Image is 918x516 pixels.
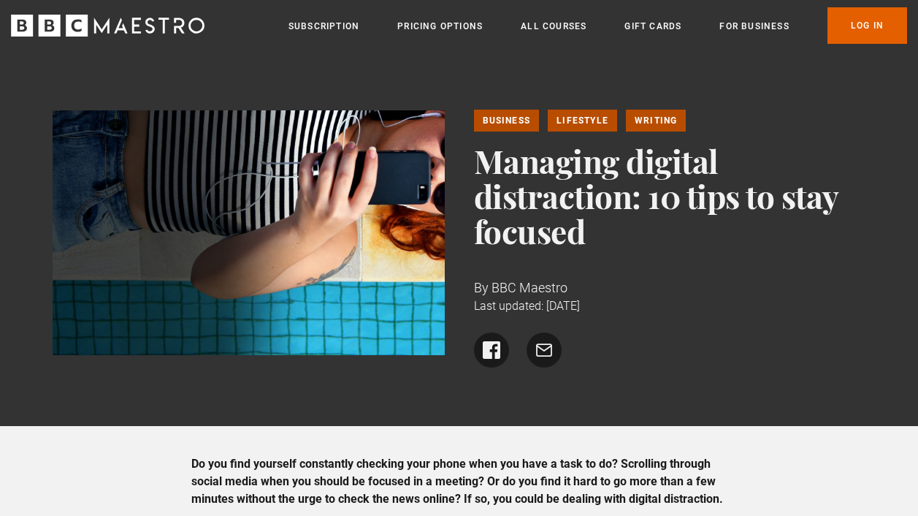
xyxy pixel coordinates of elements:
[521,19,586,34] a: All Courses
[53,110,445,355] img: A person relaxes by a pool on a phone
[474,110,540,132] a: Business
[191,457,723,506] strong: Do you find yourself constantly checking your phone when you have a task to do? Scrolling through...
[548,110,617,132] a: Lifestyle
[474,299,580,313] time: Last updated: [DATE]
[474,143,866,248] h1: Managing digital distraction: 10 tips to stay focused
[624,19,681,34] a: Gift Cards
[626,110,686,132] a: Writing
[288,7,907,44] nav: Primary
[827,7,907,44] a: Log In
[11,15,204,37] svg: BBC Maestro
[397,19,483,34] a: Pricing Options
[288,19,359,34] a: Subscription
[474,280,489,295] span: By
[719,19,789,34] a: For business
[491,280,567,295] span: BBC Maestro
